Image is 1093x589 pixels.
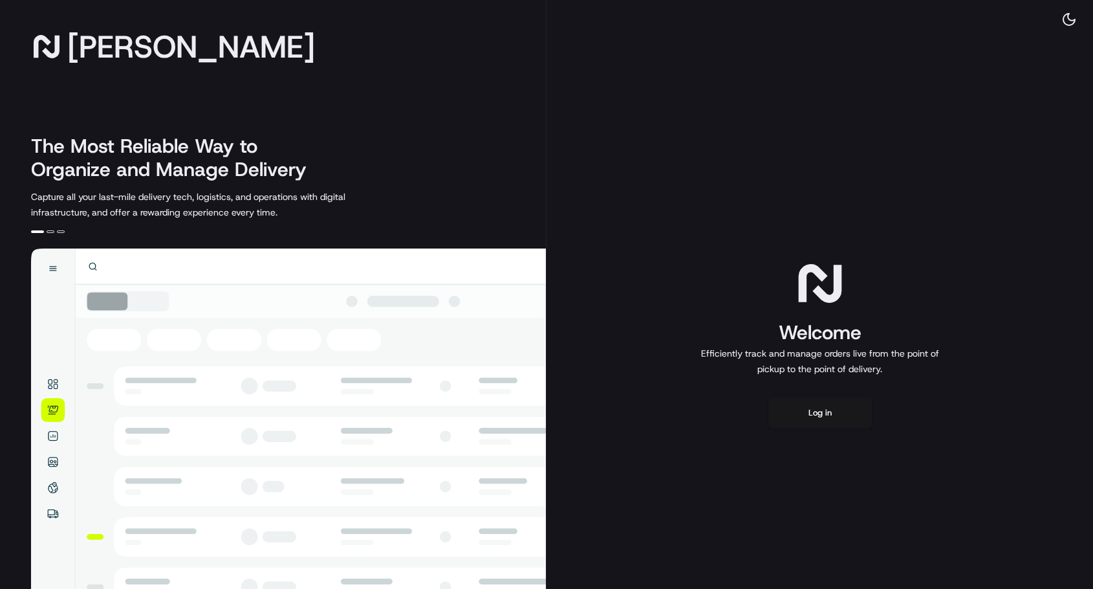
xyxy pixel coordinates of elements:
[67,34,315,60] span: [PERSON_NAME]
[696,320,944,346] h1: Welcome
[31,135,321,181] h2: The Most Reliable Way to Organize and Manage Delivery
[31,189,404,220] p: Capture all your last-mile delivery tech, logistics, and operations with digital infrastructure, ...
[768,397,872,428] button: Log in
[696,346,944,377] p: Efficiently track and manage orders live from the point of pickup to the point of delivery.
